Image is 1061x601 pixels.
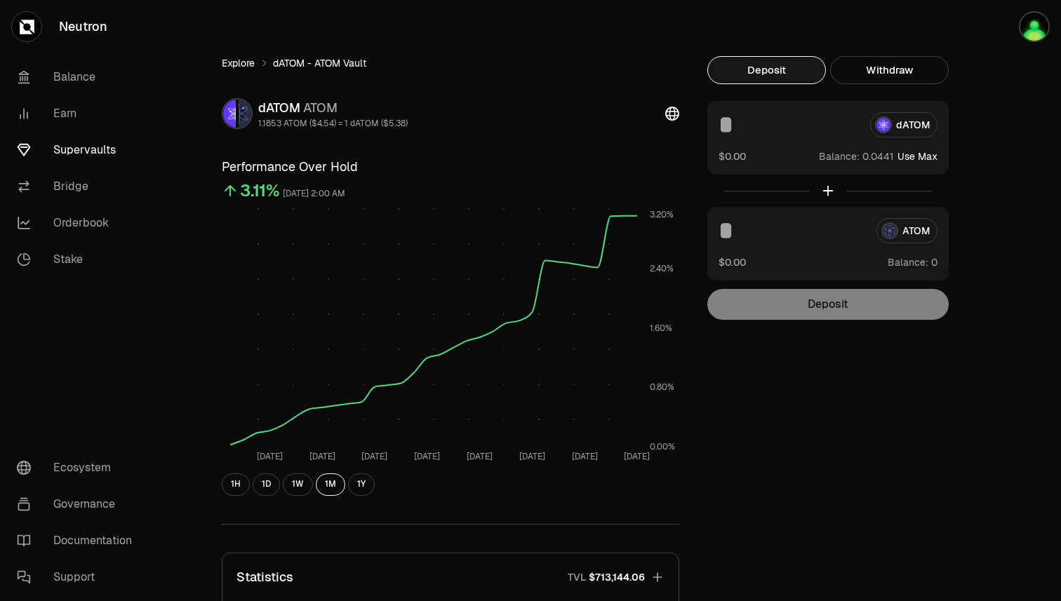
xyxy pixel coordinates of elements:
button: 1Y [348,473,375,496]
button: $0.00 [719,149,746,163]
a: Ecosystem [6,450,152,486]
tspan: [DATE] [467,451,493,462]
a: Stake [6,241,152,278]
a: Support [6,559,152,595]
div: [DATE] 2:00 AM [283,186,345,202]
button: 1M [316,473,345,496]
a: Supervaults [6,132,152,168]
button: $0.00 [719,255,746,269]
p: TVL [568,570,586,584]
span: $713,144.06 [589,570,645,584]
tspan: 1.60% [650,323,672,334]
tspan: [DATE] [257,451,283,462]
div: 3.11% [240,180,280,202]
tspan: [DATE] [414,451,440,462]
a: Bridge [6,168,152,205]
img: dATOM Logo [223,100,236,128]
tspan: [DATE] [309,451,335,462]
tspan: [DATE] [624,451,650,462]
tspan: [DATE] [572,451,598,462]
p: Statistics [236,567,293,587]
div: 1.1853 ATOM ($4.54) = 1 dATOM ($5.38) [258,118,408,129]
a: Documentation [6,522,152,559]
span: ATOM [303,100,338,116]
button: Use Max [897,149,937,163]
a: Explore [222,56,255,70]
nav: breadcrumb [222,56,679,70]
a: Earn [6,95,152,132]
tspan: 2.40% [650,263,674,274]
img: ATOM Logo [239,100,251,128]
tspan: [DATE] [519,451,545,462]
a: Balance [6,59,152,95]
img: grauxale1 [1020,13,1048,41]
a: Governance [6,486,152,522]
span: Balance: [819,149,860,163]
button: 1W [283,473,313,496]
span: dATOM - ATOM Vault [273,56,366,70]
button: Deposit [707,56,826,84]
button: Withdraw [830,56,949,84]
button: 1D [253,473,280,496]
a: Orderbook [6,205,152,241]
div: dATOM [258,98,408,118]
h3: Performance Over Hold [222,157,679,177]
tspan: 0.80% [650,381,674,393]
button: 1H [222,473,250,496]
span: Balance: [888,255,928,269]
tspan: 3.20% [650,209,674,220]
button: StatisticsTVL$713,144.06 [222,553,679,601]
tspan: [DATE] [361,451,387,462]
tspan: 0.00% [650,441,675,452]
